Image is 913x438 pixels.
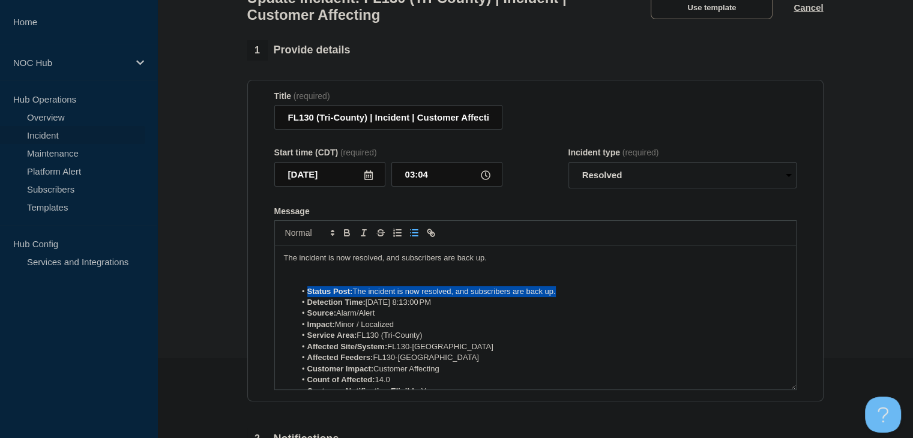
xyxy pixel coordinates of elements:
li: Customer Affecting [295,364,787,374]
input: YYYY-MM-DD [274,162,385,187]
div: Title [274,91,502,101]
li: FL130-[GEOGRAPHIC_DATA] [295,352,787,363]
select: Incident type [568,162,797,188]
iframe: Help Scout Beacon - Open [865,397,901,433]
span: (required) [294,91,330,101]
li: Minor / Localized [295,319,787,330]
li: Alarm/Alert [295,308,787,319]
li: [DATE] 8:13:00 PM [295,297,787,308]
strong: Service Area: [307,331,357,340]
li: Yes [295,386,787,397]
button: Cancel [794,2,823,13]
li: The incident is now resolved, and subscribers are back up. [295,286,787,297]
div: Message [275,245,796,389]
div: Provide details [247,40,351,61]
span: Font size [280,226,339,240]
span: (required) [622,148,659,157]
input: Title [274,105,502,130]
div: Start time (CDT) [274,148,502,157]
li: 14.0 [295,374,787,385]
strong: Count of Affected: [307,375,375,384]
button: Toggle strikethrough text [372,226,389,240]
strong: Impact: [307,320,335,329]
div: Incident type [568,148,797,157]
strong: Affected Feeders: [307,353,373,362]
strong: Affected Site/System: [307,342,388,351]
button: Toggle link [423,226,439,240]
button: Toggle ordered list [389,226,406,240]
p: The incident is now resolved, and subscribers are back up. [284,253,787,263]
div: Message [274,206,797,216]
input: HH:MM [391,162,502,187]
span: (required) [340,148,377,157]
button: Toggle bulleted list [406,226,423,240]
strong: Source: [307,308,336,317]
li: FL130-[GEOGRAPHIC_DATA] [295,341,787,352]
strong: Customer Notification Eligible: [307,386,421,395]
span: 1 [247,40,268,61]
strong: Customer Impact: [307,364,374,373]
button: Toggle italic text [355,226,372,240]
strong: Status Post: [307,287,353,296]
strong: Detection Time: [307,298,366,307]
button: Toggle bold text [339,226,355,240]
li: FL130 (Tri-County) [295,330,787,341]
p: NOC Hub [13,58,128,68]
